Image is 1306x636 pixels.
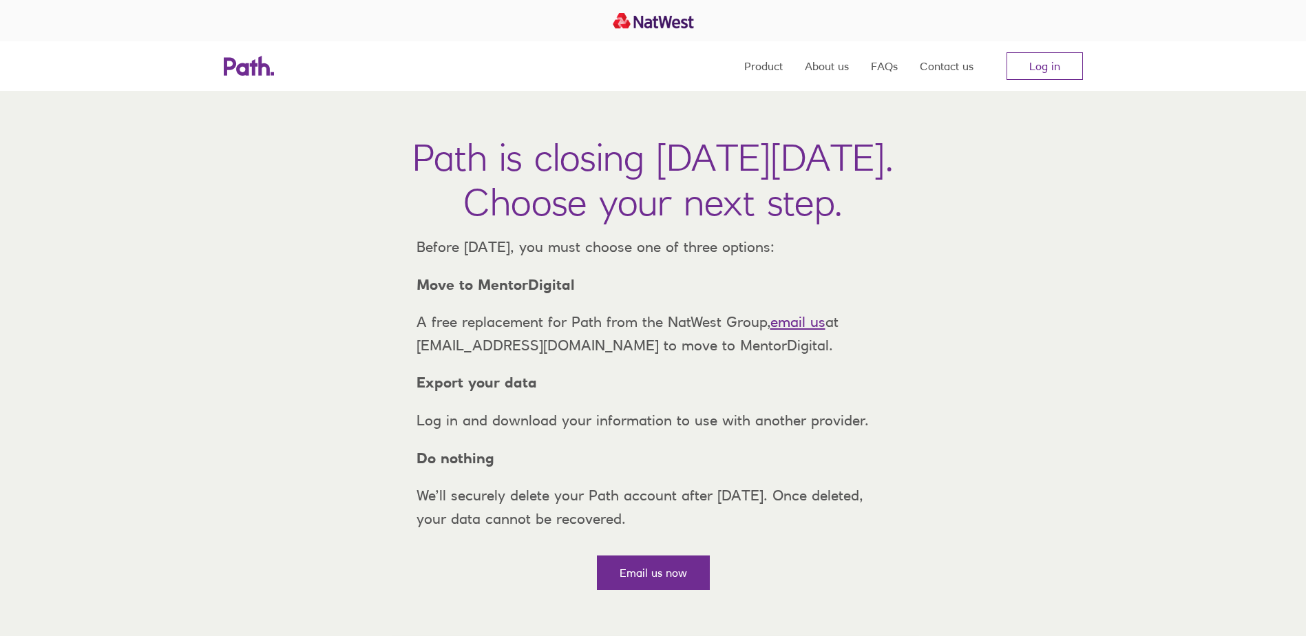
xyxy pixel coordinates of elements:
[417,276,575,293] strong: Move to MentorDigital
[406,310,901,357] p: A free replacement for Path from the NatWest Group, at [EMAIL_ADDRESS][DOMAIN_NAME] to move to Me...
[770,313,825,330] a: email us
[406,484,901,530] p: We’ll securely delete your Path account after [DATE]. Once deleted, your data cannot be recovered.
[406,409,901,432] p: Log in and download your information to use with another provider.
[1007,52,1083,80] a: Log in
[412,135,894,224] h1: Path is closing [DATE][DATE]. Choose your next step.
[805,41,849,91] a: About us
[920,41,973,91] a: Contact us
[744,41,783,91] a: Product
[597,555,710,590] a: Email us now
[406,235,901,259] p: Before [DATE], you must choose one of three options:
[417,449,494,467] strong: Do nothing
[871,41,898,91] a: FAQs
[417,374,537,391] strong: Export your data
